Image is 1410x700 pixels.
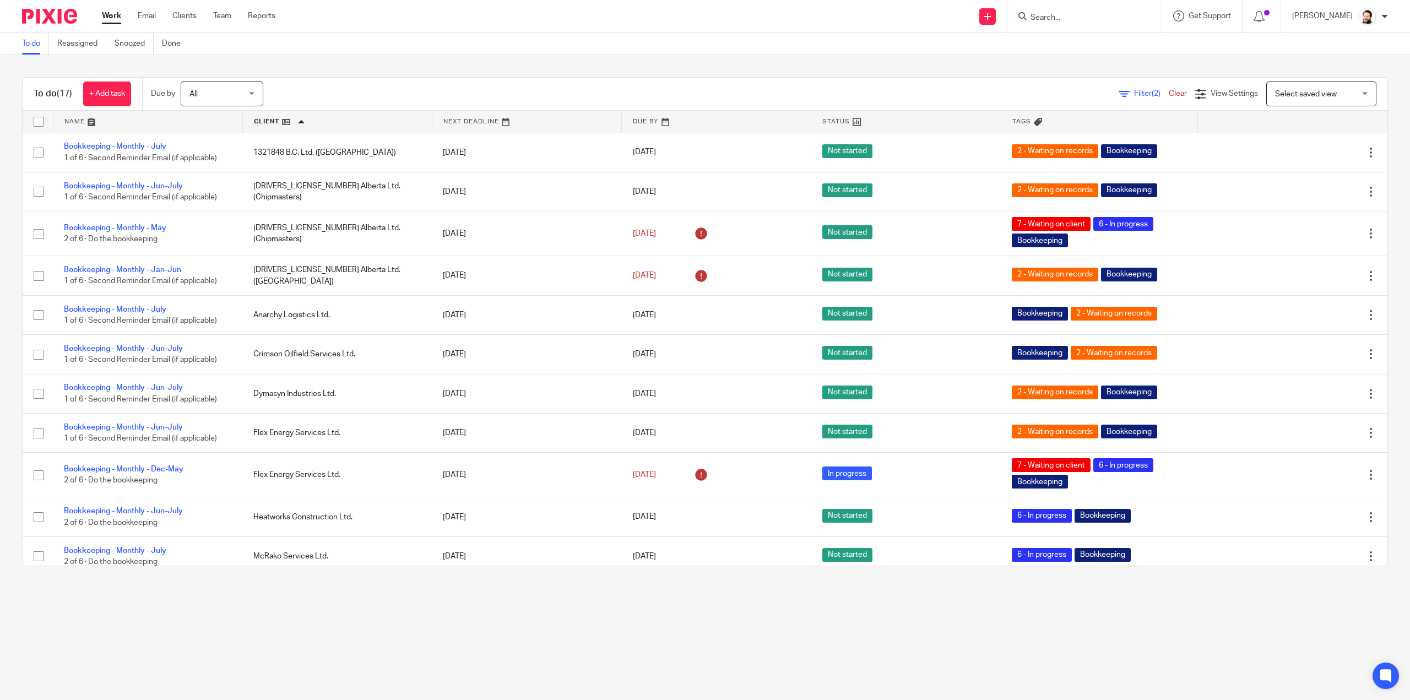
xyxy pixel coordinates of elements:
[57,89,72,98] span: (17)
[64,558,158,566] span: 2 of 6 · Do the bookkeeping
[162,33,189,55] a: Done
[64,465,183,473] a: Bookkeeping - Monthly - Dec-May
[1012,458,1091,472] span: 7 - Waiting on client
[64,317,217,324] span: 1 of 6 · Second Reminder Email (if applicable)
[34,88,72,100] h1: To do
[1071,346,1157,360] span: 2 - Waiting on records
[1012,183,1098,197] span: 2 - Waiting on records
[432,414,621,453] td: [DATE]
[1075,548,1131,562] span: Bookkeeping
[822,307,872,321] span: Not started
[822,346,872,360] span: Not started
[822,386,872,399] span: Not started
[432,453,621,497] td: [DATE]
[242,133,432,172] td: 1321848 B.C. Ltd. ([GEOGRAPHIC_DATA])
[64,345,183,352] a: Bookkeeping - Monthly - Jun-July
[1093,217,1153,231] span: 6 - In progress
[1012,118,1031,124] span: Tags
[432,335,621,374] td: [DATE]
[1029,13,1129,23] input: Search
[1101,268,1157,281] span: Bookkeeping
[822,144,872,158] span: Not started
[633,429,656,437] span: [DATE]
[172,10,197,21] a: Clients
[432,295,621,334] td: [DATE]
[1012,548,1072,562] span: 6 - In progress
[64,266,181,274] a: Bookkeeping - Monthly - Jan-Jun
[64,395,217,403] span: 1 of 6 · Second Reminder Email (if applicable)
[1189,12,1231,20] span: Get Support
[1012,268,1098,281] span: 2 - Waiting on records
[822,268,872,281] span: Not started
[1152,90,1160,97] span: (2)
[64,424,183,431] a: Bookkeeping - Monthly - Jun-July
[822,548,872,562] span: Not started
[1211,90,1258,97] span: View Settings
[102,10,121,21] a: Work
[633,311,656,319] span: [DATE]
[1012,144,1098,158] span: 2 - Waiting on records
[1012,475,1068,489] span: Bookkeeping
[633,350,656,358] span: [DATE]
[633,471,656,479] span: [DATE]
[242,453,432,497] td: Flex Energy Services Ltd.
[1012,307,1068,321] span: Bookkeeping
[1012,346,1068,360] span: Bookkeeping
[242,414,432,453] td: Flex Energy Services Ltd.
[64,154,217,162] span: 1 of 6 · Second Reminder Email (if applicable)
[1358,8,1376,25] img: Jayde%20Headshot.jpg
[822,225,872,239] span: Not started
[64,477,158,485] span: 2 of 6 · Do the bookkeeping
[1134,90,1169,97] span: Filter
[242,211,432,256] td: [DRIVERS_LICENSE_NUMBER] Alberta Ltd. (Chipmasters)
[64,193,217,201] span: 1 of 6 · Second Reminder Email (if applicable)
[248,10,275,21] a: Reports
[64,278,217,285] span: 1 of 6 · Second Reminder Email (if applicable)
[115,33,154,55] a: Snoozed
[242,536,432,576] td: McRako Services Ltd.
[1169,90,1187,97] a: Clear
[1093,458,1153,472] span: 6 - In progress
[242,172,432,211] td: [DRIVERS_LICENSE_NUMBER] Alberta Ltd. (Chipmasters)
[633,390,656,398] span: [DATE]
[633,272,656,279] span: [DATE]
[1012,217,1091,231] span: 7 - Waiting on client
[22,33,49,55] a: To do
[432,133,621,172] td: [DATE]
[83,82,131,106] a: + Add task
[432,536,621,576] td: [DATE]
[633,513,656,521] span: [DATE]
[633,149,656,156] span: [DATE]
[57,33,106,55] a: Reassigned
[64,224,166,232] a: Bookkeeping - Monthly - May
[1101,425,1157,438] span: Bookkeeping
[1071,307,1157,321] span: 2 - Waiting on records
[64,519,158,527] span: 2 of 6 · Do the bookkeeping
[1012,386,1098,399] span: 2 - Waiting on records
[432,497,621,536] td: [DATE]
[64,143,166,150] a: Bookkeeping - Monthly - July
[1101,183,1157,197] span: Bookkeeping
[1101,386,1157,399] span: Bookkeeping
[64,547,166,555] a: Bookkeeping - Monthly - July
[822,466,872,480] span: In progress
[189,90,198,98] span: All
[1012,509,1072,523] span: 6 - In progress
[22,9,77,24] img: Pixie
[1101,144,1157,158] span: Bookkeeping
[822,509,872,523] span: Not started
[1292,10,1353,21] p: [PERSON_NAME]
[138,10,156,21] a: Email
[242,256,432,295] td: [DRIVERS_LICENSE_NUMBER] Alberta Ltd. ([GEOGRAPHIC_DATA])
[1075,509,1131,523] span: Bookkeeping
[64,507,183,515] a: Bookkeeping - Monthly - Jun-July
[432,172,621,211] td: [DATE]
[432,256,621,295] td: [DATE]
[432,211,621,256] td: [DATE]
[633,230,656,237] span: [DATE]
[1012,234,1068,247] span: Bookkeeping
[1012,425,1098,438] span: 2 - Waiting on records
[242,374,432,413] td: Dymasyn Industries Ltd.
[64,182,183,190] a: Bookkeeping - Monthly - Jun-July
[151,88,175,99] p: Due by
